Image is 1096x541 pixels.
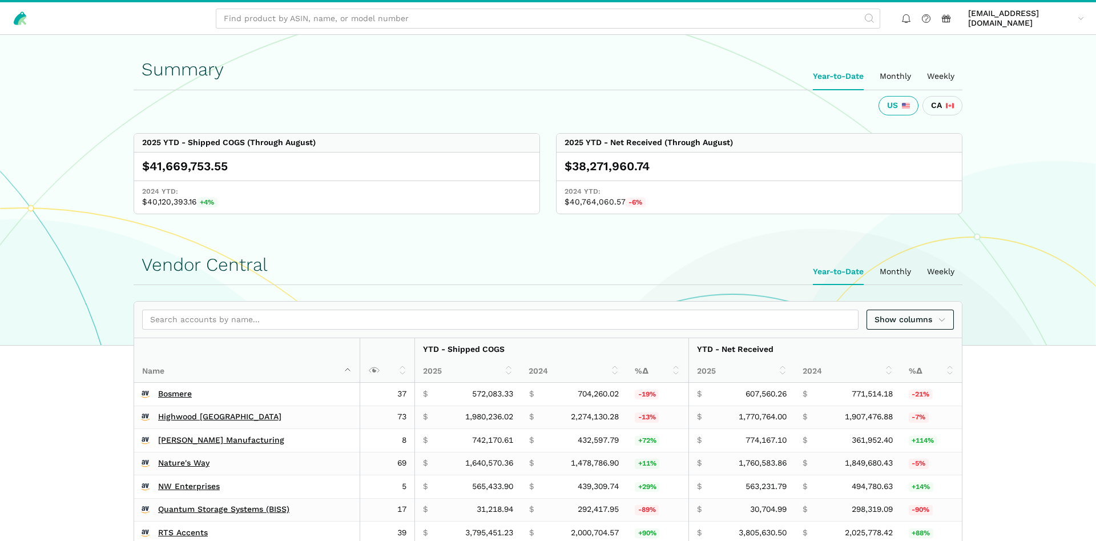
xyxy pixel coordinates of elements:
[803,458,807,468] span: $
[901,452,962,475] td: -4.82%
[423,482,428,492] span: $
[423,435,428,446] span: $
[423,528,428,538] span: $
[571,528,619,538] span: 2,000,704.57
[635,482,659,492] span: +29%
[142,255,954,275] h1: Vendor Central
[529,412,534,422] span: $
[697,528,702,538] span: $
[423,344,505,354] strong: YTD - Shipped COGS
[627,406,688,429] td: -12.92%
[529,435,534,446] span: $
[529,458,534,468] span: $
[852,482,893,492] span: 494,780.63
[901,498,962,522] td: -89.71%
[142,310,859,330] input: Search accounts by name...
[415,360,521,383] th: 2025: activate to sort column ascending
[909,436,937,446] span: +114%
[571,458,619,468] span: 1,478,786.90
[472,389,513,399] span: 572,083.33
[746,435,787,446] span: 774,167.10
[688,360,795,383] th: 2025: activate to sort column ascending
[964,6,1088,30] a: [EMAIL_ADDRESS][DOMAIN_NAME]
[472,482,513,492] span: 565,433.90
[423,458,428,468] span: $
[360,452,415,475] td: 69
[529,528,534,538] span: $
[909,390,933,400] span: -21%
[803,389,807,399] span: $
[565,197,954,208] span: $40,764,060.57
[909,482,933,492] span: +14%
[578,435,619,446] span: 432,597.79
[697,482,702,492] span: $
[529,504,534,515] span: $
[578,482,619,492] span: 439,309.74
[158,389,192,399] a: Bosmere
[845,412,893,422] span: 1,907,476.88
[635,459,659,469] span: +11%
[968,9,1074,29] span: [EMAIL_ADDRESS][DOMAIN_NAME]
[571,412,619,422] span: 2,274,130.28
[919,259,962,285] ui-tab: Weekly
[697,504,702,515] span: $
[529,389,534,399] span: $
[142,187,531,197] span: 2024 YTD:
[423,504,428,515] span: $
[627,383,688,406] td: -18.77%
[627,498,688,522] td: -89.32%
[909,505,933,515] span: -90%
[803,528,807,538] span: $
[423,412,428,422] span: $
[697,344,773,354] strong: YTD - Net Received
[627,475,688,499] td: 28.71%
[360,338,415,383] th: : activate to sort column ascending
[909,528,933,539] span: +88%
[627,452,688,475] td: 10.94%
[142,138,316,148] div: 2025 YTD - Shipped COGS (Through August)
[423,389,428,399] span: $
[565,138,733,148] div: 2025 YTD - Net Received (Through August)
[852,389,893,399] span: 771,514.18
[158,528,208,538] a: RTS Accents
[158,412,281,422] a: Highwood [GEOGRAPHIC_DATA]
[867,310,954,330] a: Show columns
[360,429,415,452] td: 8
[197,198,217,208] span: +4%
[852,435,893,446] span: 361,952.40
[919,63,962,90] ui-tab: Weekly
[746,389,787,399] span: 607,560.26
[360,383,415,406] td: 37
[803,504,807,515] span: $
[872,259,919,285] ui-tab: Monthly
[465,412,513,422] span: 1,980,236.02
[739,528,787,538] span: 3,805,630.50
[360,498,415,522] td: 17
[635,528,659,539] span: +90%
[931,101,942,111] span: CA
[946,102,954,110] img: 243-canada-6dcbff6b5ddfbc3d576af9e026b5d206327223395eaa30c1e22b34077c083801.svg
[529,482,534,492] span: $
[852,504,893,515] span: 298,319.09
[872,63,919,90] ui-tab: Monthly
[887,101,898,111] span: US
[565,158,954,174] div: $38,271,960.74
[565,187,954,197] span: 2024 YTD:
[697,389,702,399] span: $
[465,528,513,538] span: 3,795,451.23
[360,406,415,429] td: 73
[142,59,954,79] h1: Summary
[739,458,787,468] span: 1,760,583.86
[909,412,929,423] span: -7%
[158,482,220,492] a: NW Enterprises
[805,63,872,90] ui-tab: Year-to-Date
[635,505,659,515] span: -89%
[626,198,646,208] span: -6%
[465,458,513,468] span: 1,640,570.36
[158,458,209,468] a: Nature's Way
[627,429,688,452] td: 71.56%
[901,475,962,499] td: 13.83%
[909,459,929,469] span: -5%
[578,389,619,399] span: 704,260.02
[477,504,513,515] span: 31,218.94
